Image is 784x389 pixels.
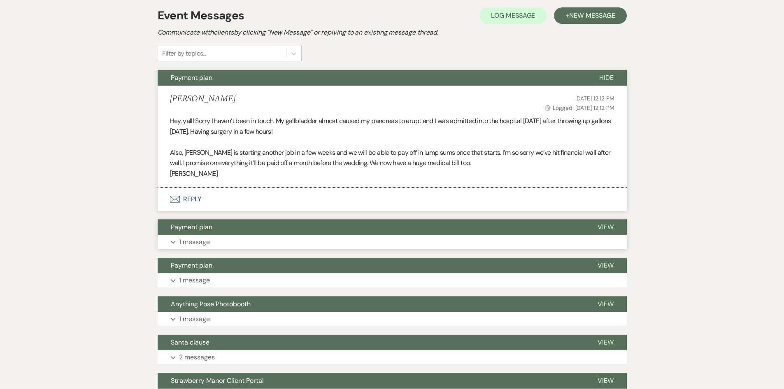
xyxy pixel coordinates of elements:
button: Hide [586,70,627,86]
h2: Communicate with clients by clicking "New Message" or replying to an existing message thread. [158,28,627,37]
button: Reply [158,188,627,211]
span: View [598,300,614,308]
button: Log Message [479,7,547,24]
span: [DATE] 12:12 PM [575,95,614,102]
span: View [598,261,614,270]
span: New Message [569,11,615,20]
span: View [598,376,614,385]
span: Payment plan [171,261,212,270]
h5: [PERSON_NAME] [170,94,235,104]
button: View [584,258,627,273]
span: Strawberry Manor Client Portal [171,376,264,385]
button: 1 message [158,312,627,326]
button: Payment plan [158,258,584,273]
p: [PERSON_NAME] [170,168,614,179]
p: Also, [PERSON_NAME] is starting another job in a few weeks and we will be able to pay off in lump... [170,147,614,168]
button: Payment plan [158,219,584,235]
p: 1 message [179,314,210,324]
button: 1 message [158,235,627,249]
button: Santa clause [158,335,584,350]
span: Log Message [491,11,535,20]
span: View [598,338,614,347]
h1: Event Messages [158,7,244,24]
span: Payment plan [171,223,212,231]
button: 2 messages [158,350,627,364]
span: Logged: [DATE] 12:12 PM [545,104,614,112]
button: 1 message [158,273,627,287]
p: 2 messages [179,352,215,363]
button: View [584,219,627,235]
button: Strawberry Manor Client Portal [158,373,584,389]
button: View [584,296,627,312]
button: View [584,373,627,389]
button: Anything Pose Photobooth [158,296,584,312]
span: Santa clause [171,338,209,347]
p: 1 message [179,275,210,286]
button: Payment plan [158,70,586,86]
p: 1 message [179,237,210,247]
div: Filter by topics... [162,49,206,58]
span: Hide [599,73,614,82]
p: Hey, yall! Sorry I haven’t been in touch. My gallbladder almost caused my pancreas to erupt and I... [170,116,614,137]
span: Anything Pose Photobooth [171,300,251,308]
button: +New Message [554,7,626,24]
span: Payment plan [171,73,212,82]
button: View [584,335,627,350]
span: View [598,223,614,231]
